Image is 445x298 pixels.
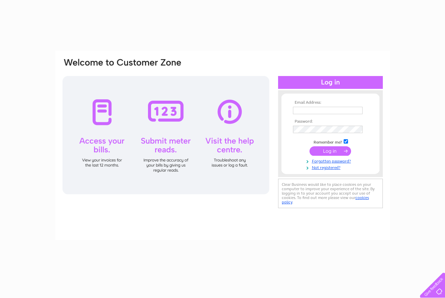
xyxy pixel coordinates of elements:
[291,138,370,145] td: Remember me?
[282,195,369,204] a: cookies policy
[293,157,370,164] a: Forgotten password?
[293,164,370,170] a: Not registered?
[291,119,370,124] th: Password:
[310,146,351,156] input: Submit
[291,100,370,105] th: Email Address:
[278,179,383,208] div: Clear Business would like to place cookies on your computer to improve your experience of the sit...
